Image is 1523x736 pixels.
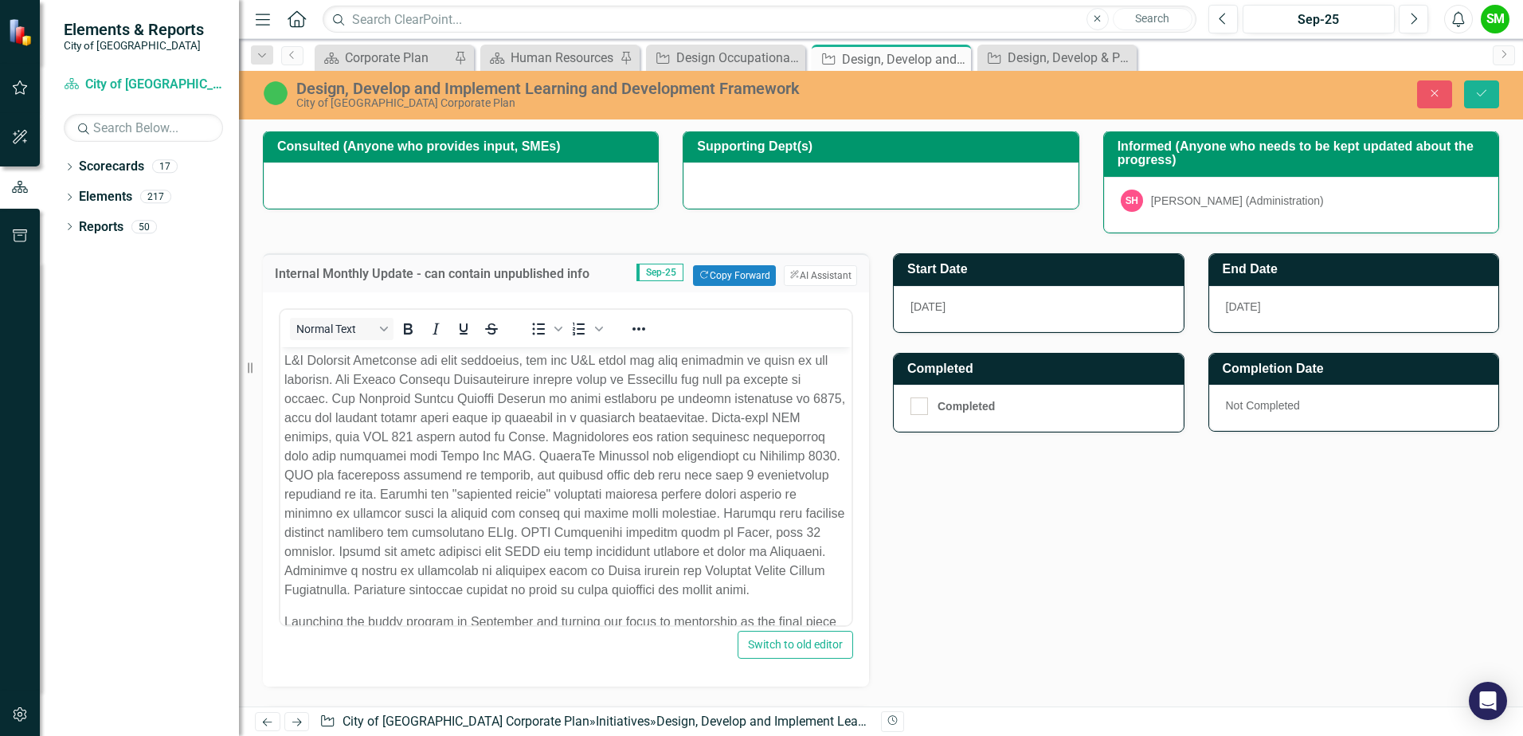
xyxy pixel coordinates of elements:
div: » » [319,713,869,731]
a: City of [GEOGRAPHIC_DATA] Corporate Plan [343,714,589,729]
div: 217 [140,190,171,204]
small: City of [GEOGRAPHIC_DATA] [64,39,204,52]
a: Initiatives [596,714,650,729]
div: Design, Develop and Implement Learning and Development Framework [842,49,967,69]
h3: Completed [907,362,1176,376]
a: Elements [79,188,132,206]
h3: Supporting Dept(s) [697,139,1070,154]
button: Underline [450,318,477,340]
h3: Start Date [907,262,1176,276]
button: Bold [394,318,421,340]
span: Elements & Reports [64,20,204,39]
button: Reveal or hide additional toolbar items [625,318,652,340]
h3: Consulted (Anyone who provides input, SMEs) [277,139,650,154]
div: [PERSON_NAME] (Administration) [1151,193,1324,209]
div: Not Completed [1209,385,1499,431]
h3: End Date [1223,262,1491,276]
div: Design, Develop & Pilot Exempt Performance Management Program [1008,48,1133,68]
h3: Internal Monthly Update - can contain unpublished info [275,267,617,281]
a: City of [GEOGRAPHIC_DATA] Corporate Plan [64,76,223,94]
div: SH [1121,190,1143,212]
button: Block Normal Text [290,318,393,340]
p: Launching the buddy program in September and turning our focus to mentorship as the final piece o... [4,265,567,323]
a: Reports [79,218,123,237]
button: SM [1481,5,1509,33]
span: Search [1135,12,1169,25]
img: ClearPoint Strategy [7,18,36,46]
button: Strikethrough [478,318,505,340]
img: In Progress [263,80,288,106]
h3: Completion Date [1223,362,1491,376]
button: Search [1113,8,1192,30]
div: Bullet list [525,318,565,340]
button: AI Assistant [784,265,857,286]
button: Italic [422,318,449,340]
span: [DATE] [910,300,946,313]
button: Switch to old editor [738,631,853,659]
div: Open Intercom Messenger [1469,682,1507,720]
span: Sep-25 [636,264,683,281]
a: Scorecards [79,158,144,176]
div: Sep-25 [1248,10,1389,29]
a: Human Resources [484,48,616,68]
div: Design Occupational Health & Safety Strategic Plan [676,48,801,68]
div: Design, Develop and Implement Learning and Development Framework [656,714,1055,729]
div: Human Resources [511,48,616,68]
a: Design Occupational Health & Safety Strategic Plan [650,48,801,68]
div: Design, Develop and Implement Learning and Development Framework [296,80,956,97]
a: Corporate Plan [319,48,450,68]
button: Sep-25 [1243,5,1395,33]
h3: Informed (Anyone who needs to be kept updated about the progress) [1118,139,1490,167]
span: Normal Text [296,323,374,335]
div: Numbered list [566,318,605,340]
input: Search ClearPoint... [323,6,1196,33]
a: Design, Develop & Pilot Exempt Performance Management Program [981,48,1133,68]
input: Search Below... [64,114,223,142]
iframe: Rich Text Area [280,347,852,625]
div: 17 [152,160,178,174]
div: 50 [131,220,157,233]
div: Corporate Plan [345,48,450,68]
div: City of [GEOGRAPHIC_DATA] Corporate Plan [296,97,956,109]
button: Copy Forward [693,265,775,286]
span: [DATE] [1226,300,1261,313]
